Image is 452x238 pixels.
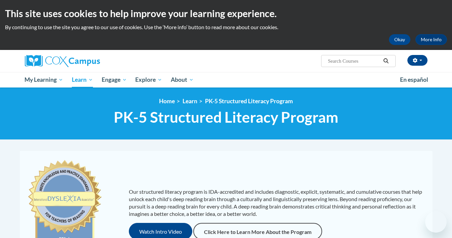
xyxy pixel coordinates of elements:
span: Learn [72,76,93,84]
span: My Learning [24,76,63,84]
a: Explore [131,72,166,87]
span: PK-5 Structured Literacy Program [114,108,338,126]
span: Engage [102,76,127,84]
button: Search [381,57,391,65]
a: Learn [67,72,97,87]
a: En español [396,73,433,87]
button: Account Settings [407,55,428,66]
div: Main menu [15,72,438,87]
button: Okay [389,34,410,45]
img: Cox Campus [25,55,100,67]
a: Home [159,98,175,105]
a: About [166,72,198,87]
a: Engage [97,72,131,87]
span: Explore [135,76,162,84]
a: More Info [415,34,447,45]
a: Learn [183,98,197,105]
a: Cox Campus [25,55,152,67]
h2: This site uses cookies to help improve your learning experience. [5,7,447,20]
span: About [171,76,194,84]
p: By continuing to use the site you agree to our use of cookies. Use the ‘More info’ button to read... [5,23,447,31]
input: Search Courses [327,57,381,65]
p: Our structured literacy program is IDA-accredited and includes diagnostic, explicit, systematic, ... [129,188,426,218]
span: En español [400,76,428,83]
a: PK-5 Structured Literacy Program [205,98,293,105]
a: My Learning [20,72,68,87]
iframe: Button to launch messaging window [425,211,447,233]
